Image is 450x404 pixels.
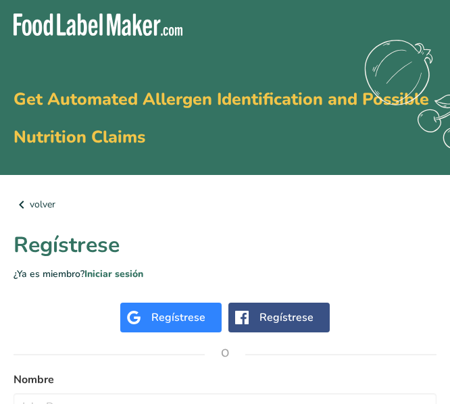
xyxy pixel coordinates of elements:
[84,268,143,280] a: Iniciar sesión
[14,88,429,149] span: Get Automated Allergen Identification and Possible Nutrition Claims
[151,309,205,326] div: Regístrese
[14,372,436,388] label: Nombre
[259,309,314,326] div: Regístrese
[14,267,436,281] p: ¿Ya es miembro?
[205,333,245,374] span: O
[14,14,182,36] img: Food Label Maker
[14,197,436,213] a: volver
[14,229,436,261] h1: Regístrese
